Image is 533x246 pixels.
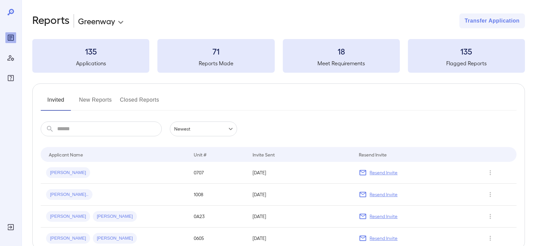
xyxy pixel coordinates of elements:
[157,59,274,67] h5: Reports Made
[408,46,525,57] h3: 135
[370,169,397,176] p: Resend Invite
[170,121,237,136] div: Newest
[485,211,496,222] button: Row Actions
[46,191,92,198] span: [PERSON_NAME]..
[370,235,397,242] p: Resend Invite
[49,150,83,159] div: Applicant Name
[283,46,400,57] h3: 18
[5,222,16,233] div: Log Out
[194,150,206,159] div: Unit #
[188,162,248,184] td: 0707
[78,15,115,26] p: Greenway
[247,206,353,227] td: [DATE]
[5,73,16,83] div: FAQ
[188,206,248,227] td: 0A23
[359,150,387,159] div: Resend Invite
[41,95,71,111] button: Invited
[370,191,397,198] p: Resend Invite
[46,213,90,220] span: [PERSON_NAME]
[32,46,149,57] h3: 135
[5,32,16,43] div: Reports
[370,213,397,220] p: Resend Invite
[247,184,353,206] td: [DATE]
[46,170,90,176] span: [PERSON_NAME]
[120,95,159,111] button: Closed Reports
[485,167,496,178] button: Row Actions
[247,162,353,184] td: [DATE]
[485,189,496,200] button: Row Actions
[32,13,70,28] h2: Reports
[32,39,525,73] summary: 135Applications71Reports Made18Meet Requirements135Flagged Reports
[79,95,112,111] button: New Reports
[253,150,275,159] div: Invite Sent
[408,59,525,67] h5: Flagged Reports
[93,213,137,220] span: [PERSON_NAME]
[46,235,90,242] span: [PERSON_NAME]
[188,184,248,206] td: 1008
[485,233,496,244] button: Row Actions
[157,46,274,57] h3: 71
[283,59,400,67] h5: Meet Requirements
[32,59,149,67] h5: Applications
[5,52,16,63] div: Manage Users
[459,13,525,28] button: Transfer Application
[93,235,137,242] span: [PERSON_NAME]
